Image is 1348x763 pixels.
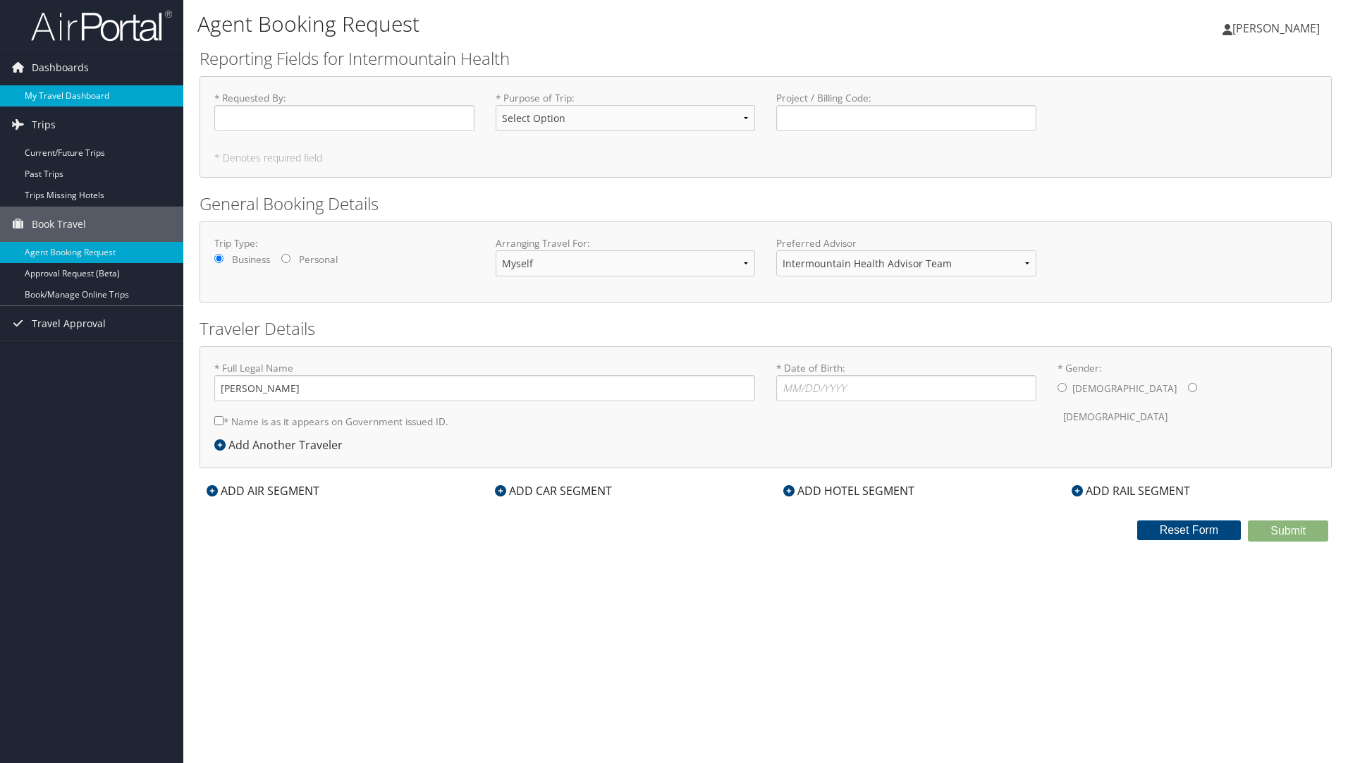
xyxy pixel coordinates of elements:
label: Business [232,252,270,267]
input: * Name is as it appears on Government issued ID. [214,416,223,425]
label: * Full Legal Name [214,361,755,401]
label: Preferred Advisor [776,236,1036,250]
label: Personal [299,252,338,267]
a: [PERSON_NAME] [1223,7,1334,49]
button: Submit [1248,520,1328,542]
label: * Name is as it appears on Government issued ID. [214,408,448,434]
label: * Requested By : [214,91,474,131]
span: Dashboards [32,50,89,85]
span: Trips [32,107,56,142]
input: Project / Billing Code: [776,105,1036,131]
input: * Date of Birth: [776,375,1036,401]
div: ADD HOTEL SEGMENT [776,482,921,499]
label: * Gender: [1058,361,1318,431]
h2: General Booking Details [200,192,1332,216]
label: [DEMOGRAPHIC_DATA] [1072,375,1177,402]
span: Travel Approval [32,306,106,341]
label: Project / Billing Code : [776,91,1036,131]
img: airportal-logo.png [31,9,172,42]
input: * Full Legal Name [214,375,755,401]
div: ADD CAR SEGMENT [488,482,619,499]
span: Book Travel [32,207,86,242]
label: [DEMOGRAPHIC_DATA] [1063,403,1168,430]
div: ADD AIR SEGMENT [200,482,326,499]
input: * Requested By: [214,105,474,131]
div: ADD RAIL SEGMENT [1065,482,1197,499]
h5: * Denotes required field [214,153,1317,163]
label: Trip Type: [214,236,474,250]
label: * Purpose of Trip : [496,91,756,142]
span: [PERSON_NAME] [1232,20,1320,36]
input: * Gender:[DEMOGRAPHIC_DATA][DEMOGRAPHIC_DATA] [1188,383,1197,392]
h2: Traveler Details [200,317,1332,341]
h2: Reporting Fields for Intermountain Health [200,47,1332,71]
h1: Agent Booking Request [197,9,955,39]
button: Reset Form [1137,520,1242,540]
label: * Date of Birth: [776,361,1036,401]
select: * Purpose of Trip: [496,105,756,131]
input: * Gender:[DEMOGRAPHIC_DATA][DEMOGRAPHIC_DATA] [1058,383,1067,392]
label: Arranging Travel For: [496,236,756,250]
div: Add Another Traveler [214,437,350,453]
